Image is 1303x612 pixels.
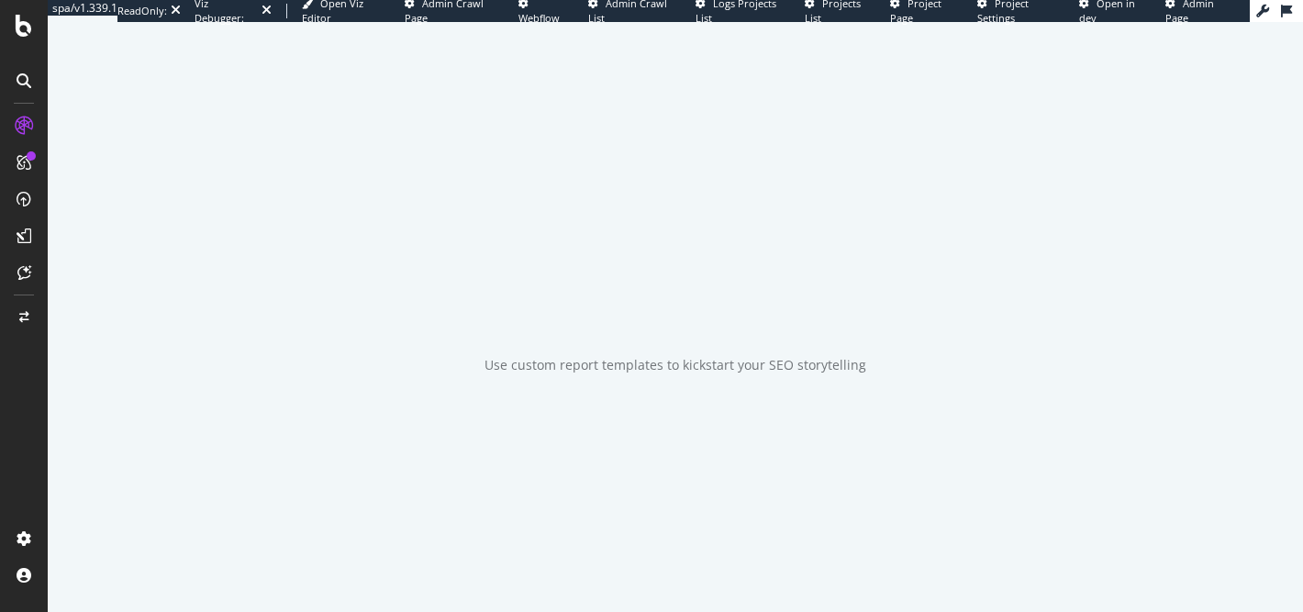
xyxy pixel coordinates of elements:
div: Use custom report templates to kickstart your SEO storytelling [484,356,866,374]
div: animation [609,261,741,327]
span: Webflow [518,11,560,25]
div: ReadOnly: [117,4,167,18]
